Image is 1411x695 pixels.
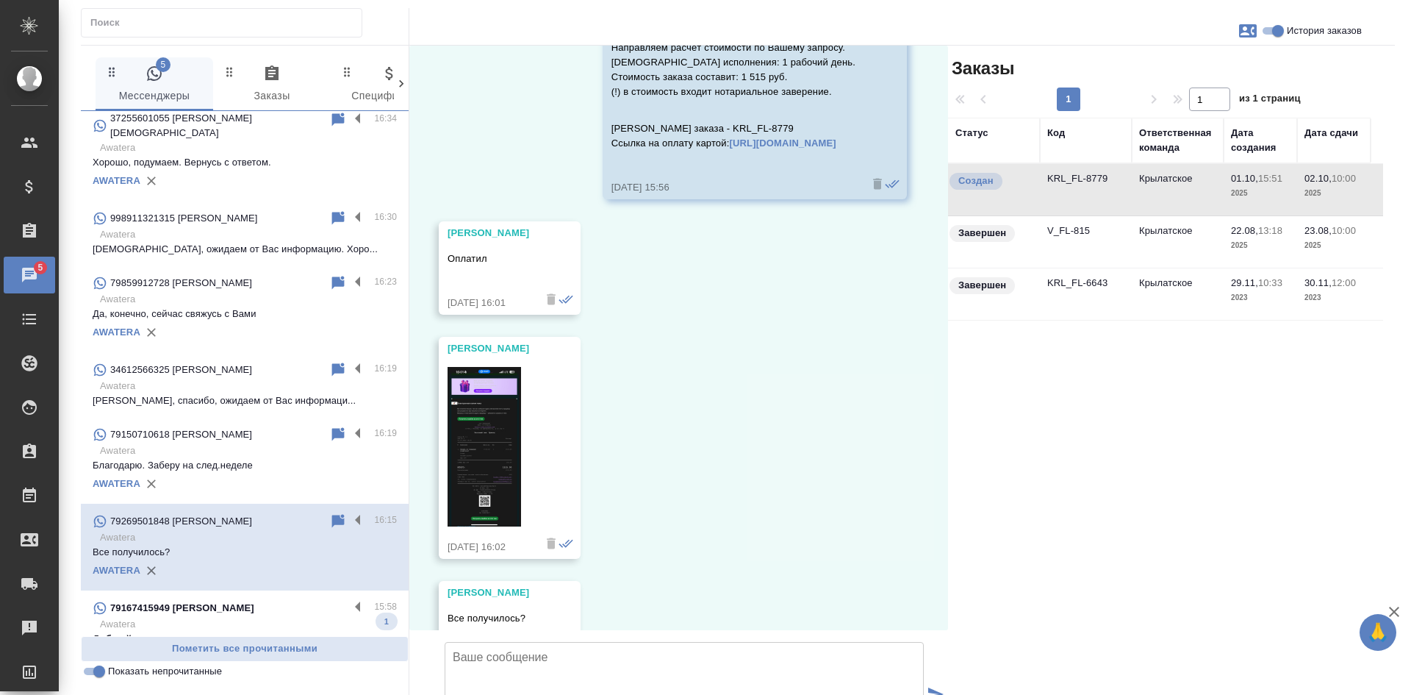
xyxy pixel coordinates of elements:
[329,513,347,530] div: Пометить непрочитанным
[104,65,204,105] span: Мессенджеры
[958,278,1006,293] p: Завершен
[1365,617,1390,648] span: 🙏
[448,296,529,310] div: [DATE] 16:01
[81,352,409,417] div: 34612566325 [PERSON_NAME]16:19Awatera[PERSON_NAME], спасибо, ожидаем от Вас информаци...
[110,363,252,377] p: 34612566325 [PERSON_NAME]
[81,591,409,655] div: 79167415949 [PERSON_NAME]15:58AwateraДобрый день, нашла вариант дешевле.1
[448,252,529,266] p: Оплатил
[1304,173,1332,184] p: 02.10,
[329,274,347,292] div: Пометить непрочитанным
[948,224,1033,243] div: Выставляет КМ при направлении счета или после выполнения всех работ/сдачи заказа клиенту. Окончат...
[110,427,252,442] p: 79150710618 [PERSON_NAME]
[1304,238,1363,253] p: 2025
[448,367,521,527] img: Thumbnail
[1332,173,1356,184] p: 10:00
[222,65,322,105] span: Заказы
[329,210,347,227] div: Пометить непрочитанным
[1231,126,1290,155] div: Дата создания
[93,478,140,489] a: AWATERA
[340,65,439,105] span: Спецификации
[1231,225,1258,236] p: 22.08,
[1304,291,1363,305] p: 2023
[329,426,347,443] div: Пометить непрочитанным
[958,226,1006,240] p: Завершен
[958,174,994,188] p: Создан
[340,65,354,79] svg: Зажми и перетащи, чтобы поменять порядок вкладок
[4,257,55,293] a: 5
[93,393,397,408] p: [PERSON_NAME], спасибо, ожидаем от Вас информаци...
[1040,268,1132,320] td: KRL_FL-6643
[81,102,409,201] div: 37255601055 [PERSON_NAME][DEMOGRAPHIC_DATA]16:34AwateraХорошо, подумаем. Вернусь с ответом.AWATERA
[1304,186,1363,201] p: 2025
[140,321,162,343] button: Удалить привязку
[93,545,397,560] p: Все получилось?
[1304,225,1332,236] p: 23.08,
[156,57,170,72] span: 5
[955,126,988,140] div: Статус
[611,121,855,151] p: [PERSON_NAME] заказа - KRL_FL-8779 Ссылка на оплату картой:
[730,138,836,149] a: [URL][DOMAIN_NAME]
[110,276,252,291] p: 79859912728 [PERSON_NAME]
[93,155,397,170] p: Хорошо, подумаем. Вернусь с ответом.
[948,57,1014,80] span: Заказы
[1239,90,1301,111] span: из 1 страниц
[93,307,397,321] p: Да, конечно, сейчас свяжусь с Вами
[81,417,409,504] div: 79150710618 [PERSON_NAME]16:19AwateraБлагодарю. Заберу на след.неделеAWATERA
[93,458,397,473] p: Благодарю. Заберу на след.неделе
[329,361,347,379] div: Пометить непрочитанным
[100,292,397,307] p: Awatera
[100,140,397,155] p: Awatera
[448,341,529,356] div: [PERSON_NAME]
[448,585,529,600] div: [PERSON_NAME]
[110,111,329,140] p: 37255601055 [PERSON_NAME][DEMOGRAPHIC_DATA]
[140,473,162,495] button: Удалить привязку
[374,274,397,289] p: 16:23
[1132,164,1224,215] td: Крылатское
[374,361,397,376] p: 16:19
[1287,24,1362,38] span: История заказов
[1040,216,1132,268] td: V_FL-815
[1132,216,1224,268] td: Крылатское
[1258,173,1282,184] p: 15:51
[100,617,397,632] p: Awatera
[1258,277,1282,288] p: 10:33
[448,540,529,555] div: [DATE] 16:02
[1231,277,1258,288] p: 29.11,
[110,514,252,529] p: 79269501848 [PERSON_NAME]
[140,560,162,582] button: Удалить привязку
[1360,614,1396,651] button: 🙏
[1258,225,1282,236] p: 13:18
[448,611,529,626] p: Все получилось?
[110,211,257,226] p: 998911321315 [PERSON_NAME]
[1231,186,1290,201] p: 2025
[29,260,51,275] span: 5
[81,201,409,265] div: 998911321315 [PERSON_NAME]16:30Awatera[DEMOGRAPHIC_DATA], ожидаем от Вас информацию. Хоро...
[93,632,397,646] p: Добрый день, нашла вариант дешевле.
[1332,225,1356,236] p: 10:00
[81,265,409,352] div: 79859912728 [PERSON_NAME]16:23AwateraДа, конечно, сейчас свяжусь с ВамиAWATERA
[948,276,1033,296] div: Выставляет КМ при направлении счета или после выполнения всех работ/сдачи заказа клиенту. Окончат...
[100,530,397,545] p: Awatera
[948,171,1033,191] div: Выставляется автоматически при создании заказа
[374,426,397,441] p: 16:19
[374,599,397,614] p: 15:58
[1304,277,1332,288] p: 30.11,
[93,565,140,576] a: AWATERA
[81,504,409,591] div: 79269501848 [PERSON_NAME]16:15AwateraВсе получилось?AWATERA
[93,175,140,186] a: AWATERA
[1231,173,1258,184] p: 01.10,
[374,513,397,527] p: 16:15
[100,443,397,458] p: Awatera
[448,226,529,240] div: [PERSON_NAME]
[1139,126,1216,155] div: Ответственная команда
[110,601,254,616] p: 79167415949 [PERSON_NAME]
[90,13,362,33] input: Поиск
[1231,238,1290,253] p: 2025
[611,180,855,195] div: [DATE] 15:56
[93,242,397,257] p: [DEMOGRAPHIC_DATA], ожидаем от Вас информацию. Хоро...
[1231,291,1290,305] p: 2023
[93,327,140,338] a: AWATERA
[100,379,397,393] p: Awatera
[1230,13,1265,49] button: Заявки
[1132,268,1224,320] td: Крылатское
